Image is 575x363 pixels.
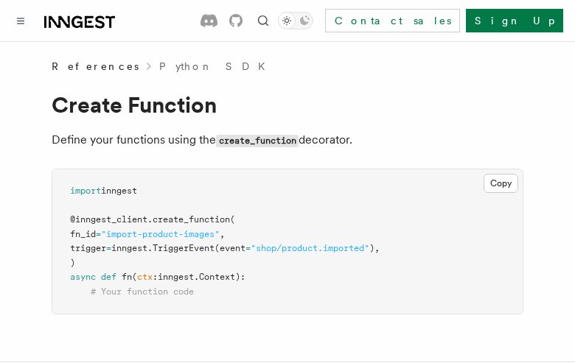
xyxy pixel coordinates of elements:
span: "shop/product.imported" [251,243,369,253]
span: ctx [137,272,153,282]
a: Sign Up [466,9,563,32]
span: async [70,272,96,282]
span: inngest. [111,243,153,253]
a: Python SDK [159,59,274,74]
span: . [194,272,199,282]
span: def [101,272,116,282]
span: "import-product-images" [101,229,220,239]
span: fn_id [70,229,96,239]
span: ( [132,272,137,282]
button: Copy [484,174,518,193]
span: . [147,214,153,225]
span: = [245,243,251,253]
span: fn [122,272,132,282]
span: inngest [158,272,194,282]
span: trigger [70,243,106,253]
span: create_function [153,214,230,225]
button: Toggle navigation [12,12,29,29]
button: Toggle dark mode [278,12,313,29]
span: TriggerEvent [153,243,215,253]
span: ), [369,243,380,253]
span: # Your function code [91,286,194,297]
a: Contact sales [325,9,460,32]
h1: Create Function [52,91,523,118]
span: (event [215,243,245,253]
span: import [70,186,101,196]
span: ( [230,214,235,225]
code: create_function [216,135,299,147]
span: Context): [199,272,245,282]
span: : [153,272,158,282]
span: = [96,229,101,239]
span: @inngest_client [70,214,147,225]
span: inngest [101,186,137,196]
span: ) [70,258,75,268]
span: References [52,59,139,74]
span: = [106,243,111,253]
p: Define your functions using the decorator. [52,130,523,151]
button: Find something... [254,12,272,29]
span: , [220,229,225,239]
